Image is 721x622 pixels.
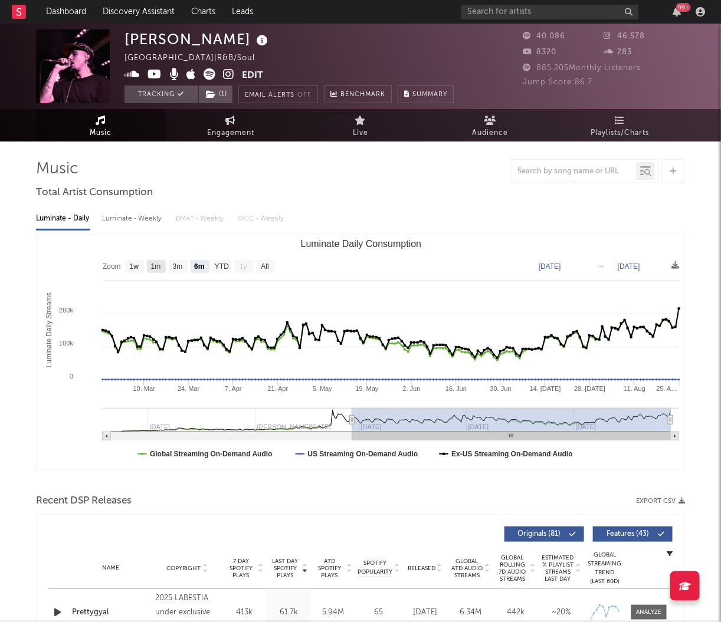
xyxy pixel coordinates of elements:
a: Prettygyal [72,607,149,618]
input: Search for artists [461,5,638,19]
span: 283 [604,48,632,56]
span: 46.578 [604,32,645,40]
text: YTD [215,263,229,271]
text: 1w [130,263,139,271]
button: Edit [242,68,263,83]
span: Benchmark [340,88,385,102]
text: 0 [70,373,73,380]
span: Music [90,126,112,140]
div: 99 + [676,3,691,12]
text: US Streaming On-Demand Audio [307,450,418,458]
em: Off [297,92,312,98]
button: Features(43) [593,526,673,542]
div: Luminate - Daily [36,209,90,229]
div: 5.94M [314,607,352,618]
button: Originals(81) [504,526,584,542]
text: Zoom [103,263,121,271]
input: Search by song name or URL [512,167,636,176]
span: Engagement [207,126,254,140]
text: 30. Jun [490,385,512,392]
button: 99+ [673,7,681,17]
span: Estimated % Playlist Streams Last Day [542,554,574,582]
text: 2. Jun [403,385,421,392]
text: 14. [DATE] [530,385,561,392]
span: 40.086 [523,32,565,40]
span: Live [353,126,368,140]
span: ATD Spotify Plays [314,558,345,579]
button: Email AlertsOff [238,85,318,103]
svg: Luminate Daily Consumption [37,234,685,470]
div: Name [72,564,149,572]
text: 10. Mar [133,385,156,392]
a: Audience [425,109,555,141]
div: 6.34M [451,607,490,618]
text: [DATE] [618,262,640,271]
text: 3m [173,263,183,271]
span: Recent DSP Releases [36,494,132,508]
a: Benchmark [324,85,392,103]
span: Released [408,565,435,572]
div: [PERSON_NAME] [124,29,271,49]
text: 25. A… [657,385,678,392]
span: Audience [473,126,509,140]
div: 61.7k [270,607,308,618]
text: 1y [240,263,247,271]
span: Spotify Popularity [358,559,393,577]
div: [GEOGRAPHIC_DATA] | R&B/Soul [124,51,268,65]
span: Last Day Spotify Plays [270,558,301,579]
text: 28. [DATE] [574,385,605,392]
span: Playlists/Charts [591,126,650,140]
button: (1) [199,85,232,103]
text: All [261,263,268,271]
span: Global Rolling 7D Audio Streams [496,554,529,582]
text: 200k [59,307,73,314]
div: Global Streaming Trend (Last 60D) [587,551,622,586]
button: Tracking [124,85,198,103]
text: Global Streaming On-Demand Audio [150,450,273,458]
span: Copyright [166,565,201,572]
text: 1m [151,263,161,271]
button: Summary [398,85,454,103]
div: 65 [358,607,399,618]
text: 16. Jun [445,385,467,392]
text: 6m [194,263,204,271]
span: ( 1 ) [198,85,233,103]
text: 24. Mar [178,385,200,392]
span: Summary [412,91,447,98]
text: 19. May [355,385,379,392]
div: ~ 20 % [542,607,581,618]
div: 442k [496,607,536,618]
a: Live [296,109,425,141]
a: Engagement [166,109,296,141]
a: Music [36,109,166,141]
text: Luminate Daily Consumption [301,239,422,249]
text: 11. Aug [624,385,645,392]
text: Ex-US Streaming On-Demand Audio [451,450,573,458]
span: Total Artist Consumption [36,186,153,200]
a: Playlists/Charts [555,109,685,141]
text: → [598,262,605,271]
text: 100k [59,340,73,347]
text: Luminate Daily Streams [45,292,53,367]
div: Luminate - Weekly [102,209,164,229]
div: 413k [225,607,264,618]
span: Features ( 43 ) [601,531,655,538]
span: 885.205 Monthly Listeners [523,64,641,72]
text: [DATE] [539,262,561,271]
text: 21. Apr [267,385,288,392]
span: Jump Score: 86.7 [523,78,592,86]
span: Originals ( 81 ) [512,531,566,538]
text: 5. May [313,385,333,392]
button: Export CSV [636,498,685,505]
text: 7. Apr [225,385,242,392]
div: [DATE] [405,607,445,618]
span: 8320 [523,48,556,56]
span: 7 Day Spotify Plays [225,558,257,579]
span: Global ATD Audio Streams [451,558,483,579]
